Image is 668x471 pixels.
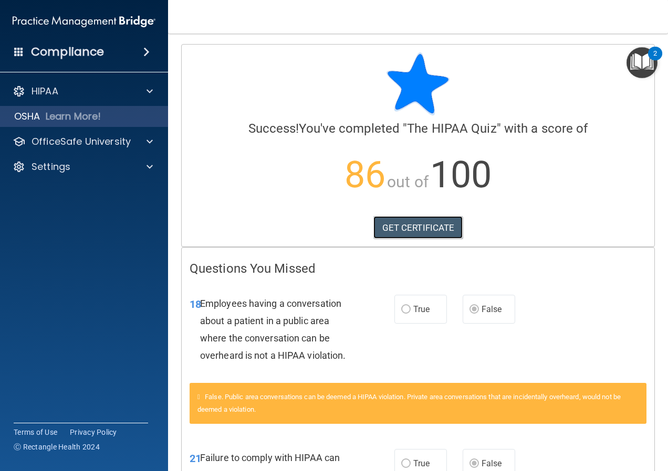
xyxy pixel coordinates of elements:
[653,53,657,67] div: 2
[627,47,657,78] button: Open Resource Center, 2 new notifications
[387,52,450,115] img: blue-star-rounded.9d042014.png
[248,121,299,136] span: Success!
[32,135,131,148] p: OfficeSafe University
[190,298,201,311] span: 18
[387,173,429,191] span: out of
[407,121,496,136] span: The HIPAA Quiz
[70,427,117,437] a: Privacy Policy
[190,452,201,465] span: 21
[401,460,411,468] input: True
[13,11,155,32] img: PMB logo
[482,304,502,314] span: False
[197,393,621,413] span: False. Public area conversations can be deemed a HIPAA violation. Private area conversations that...
[190,122,646,135] h4: You've completed " " with a score of
[13,160,153,173] a: Settings
[401,306,411,314] input: True
[345,153,385,196] span: 86
[200,298,346,361] span: Employees having a conversation about a patient in a public area where the conversation can be ov...
[373,216,463,239] a: GET CERTIFICATE
[413,304,430,314] span: True
[32,85,58,98] p: HIPAA
[31,45,104,59] h4: Compliance
[14,442,100,452] span: Ⓒ Rectangle Health 2024
[46,110,101,123] p: Learn More!
[13,85,153,98] a: HIPAA
[13,135,153,148] a: OfficeSafe University
[469,460,479,468] input: False
[413,458,430,468] span: True
[190,262,646,275] h4: Questions You Missed
[469,306,479,314] input: False
[482,458,502,468] span: False
[14,427,57,437] a: Terms of Use
[14,110,40,123] p: OSHA
[430,153,492,196] span: 100
[32,160,70,173] p: Settings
